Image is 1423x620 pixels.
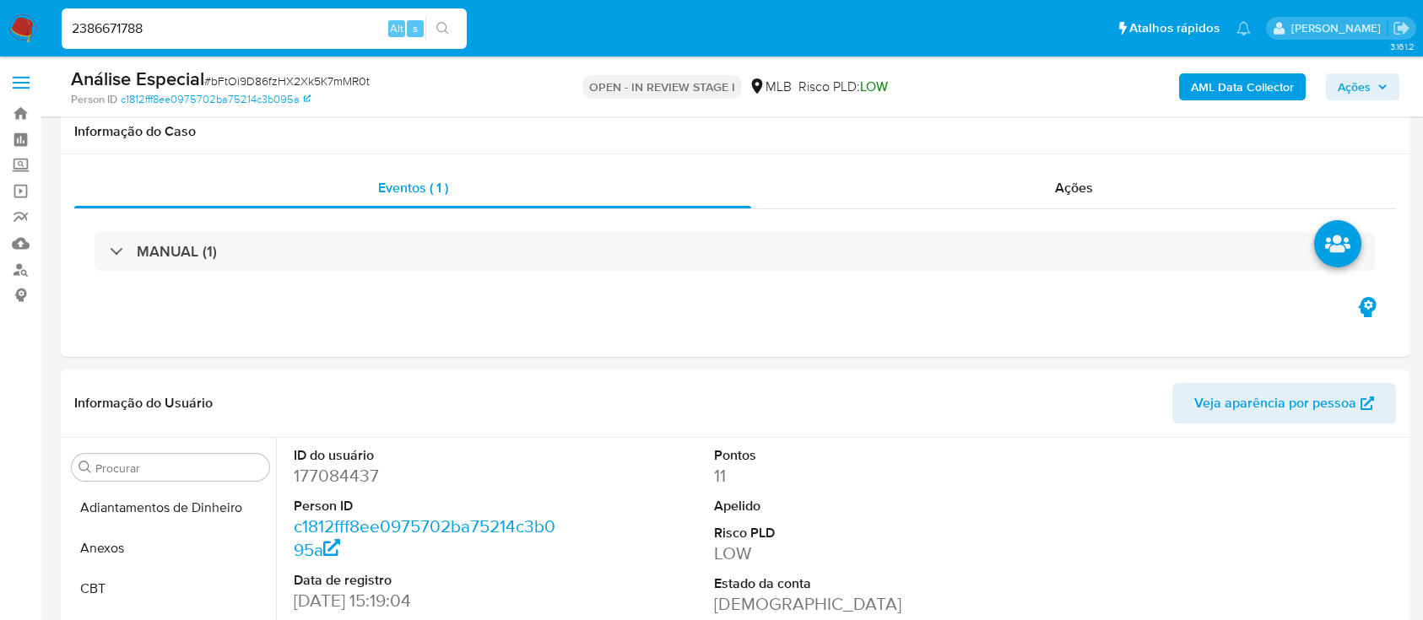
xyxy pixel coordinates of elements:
[71,92,117,107] b: Person ID
[1393,19,1410,37] a: Sair
[62,18,467,40] input: Pesquise usuários ou casos...
[714,446,977,465] dt: Pontos
[74,123,1396,140] h1: Informação do Caso
[425,17,460,40] button: search-icon
[121,92,311,107] a: c1812fff8ee0975702ba75214c3b095a
[1129,19,1220,37] span: Atalhos rápidos
[204,73,370,89] span: # bFtOi9D86fzHX2Xk5K7mMR0t
[714,464,977,488] dd: 11
[294,589,557,612] dd: [DATE] 15:19:04
[390,20,403,36] span: Alt
[714,574,977,593] dt: Estado da conta
[749,78,792,96] div: MLB
[1055,178,1093,197] span: Ações
[1191,73,1294,100] b: AML Data Collector
[582,75,742,99] p: OPEN - IN REVIEW STAGE I
[1236,21,1251,35] a: Notificações
[294,446,557,465] dt: ID do usuário
[1291,20,1387,36] p: laisa.felismino@mercadolivre.com
[1194,383,1356,423] span: Veja aparência por pessoa
[714,592,977,616] dd: [DEMOGRAPHIC_DATA]
[1179,73,1306,100] button: AML Data Collector
[378,178,448,197] span: Eventos ( 1 )
[74,395,213,412] h1: Informação do Usuário
[65,528,276,569] button: Anexos
[294,464,557,488] dd: 177084437
[714,524,977,542] dt: Risco PLD
[860,77,888,96] span: LOW
[294,514,555,562] a: c1812fff8ee0975702ba75214c3b095a
[137,242,217,261] h3: MANUAL (1)
[294,497,557,515] dt: Person ID
[95,461,262,476] input: Procurar
[294,571,557,590] dt: Data de registro
[78,461,92,474] button: Procurar
[798,78,888,96] span: Risco PLD:
[714,497,977,515] dt: Apelido
[65,488,276,528] button: Adiantamentos de Dinheiro
[413,20,418,36] span: s
[1326,73,1399,100] button: Ações
[65,569,276,609] button: CBT
[1172,383,1396,423] button: Veja aparência por pessoa
[714,542,977,565] dd: LOW
[71,65,204,92] b: Análise Especial
[1338,73,1371,100] span: Ações
[95,232,1376,271] div: MANUAL (1)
